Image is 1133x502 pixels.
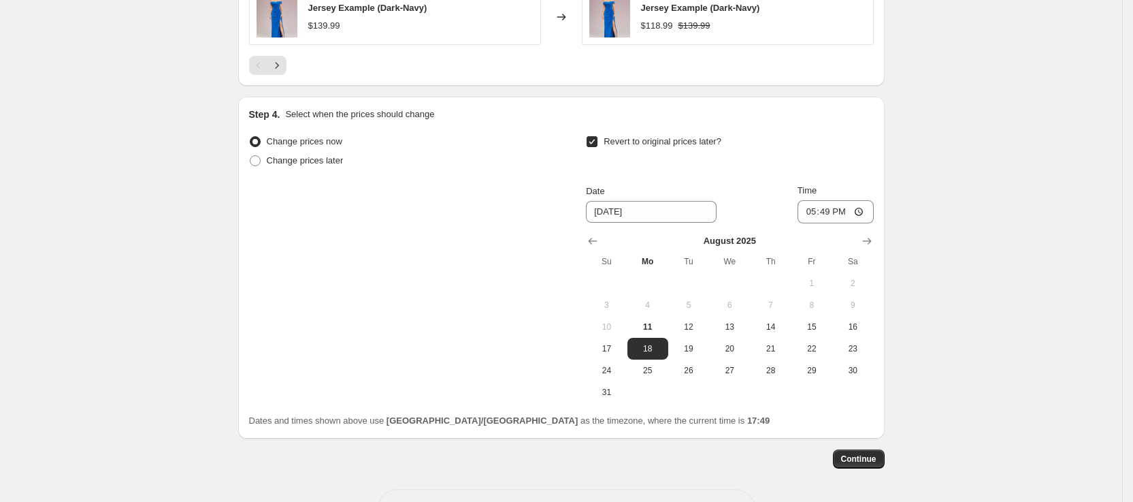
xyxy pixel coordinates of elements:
[750,251,791,272] th: Thursday
[709,294,750,316] button: Wednesday August 6 2025
[674,256,704,267] span: Tu
[668,316,709,338] button: Tuesday August 12 2025
[709,338,750,360] button: Wednesday August 20 2025
[797,365,827,376] span: 29
[755,300,785,311] span: 7
[750,316,791,338] button: Thursday August 14 2025
[668,294,709,316] button: Tuesday August 5 2025
[838,343,868,354] span: 23
[249,56,286,75] nav: Pagination
[791,338,832,360] button: Friday August 22 2025
[832,338,873,360] button: Saturday August 23 2025
[633,300,663,311] span: 4
[674,343,704,354] span: 19
[797,343,827,354] span: 22
[791,316,832,338] button: Friday August 15 2025
[633,256,663,267] span: Mo
[715,321,744,332] span: 13
[591,321,621,332] span: 10
[308,3,427,13] span: Jersey Example (Dark-Navy)
[586,186,604,196] span: Date
[841,454,876,465] span: Continue
[747,415,770,426] b: 17:49
[633,365,663,376] span: 25
[627,316,668,338] button: Today Monday August 11 2025
[709,251,750,272] th: Wednesday
[583,232,602,251] button: Show previous month, July 2025
[633,321,663,332] span: 11
[797,300,827,311] span: 8
[755,321,785,332] span: 14
[838,321,868,332] span: 16
[709,360,750,381] button: Wednesday August 27 2025
[838,300,868,311] span: 9
[750,360,791,381] button: Thursday August 28 2025
[249,415,770,426] span: Dates and times shown above use as the timezone, where the current time is
[755,343,785,354] span: 21
[832,272,873,294] button: Saturday August 2 2025
[627,251,668,272] th: Monday
[797,278,827,289] span: 1
[798,200,874,223] input: 12:00
[791,294,832,316] button: Friday August 8 2025
[678,19,710,33] strike: $139.99
[249,108,280,121] h2: Step 4.
[586,338,627,360] button: Sunday August 17 2025
[586,360,627,381] button: Sunday August 24 2025
[709,316,750,338] button: Wednesday August 13 2025
[586,201,717,223] input: 8/11/2025
[715,256,744,267] span: We
[838,256,868,267] span: Sa
[857,232,876,251] button: Show next month, September 2025
[791,251,832,272] th: Friday
[832,294,873,316] button: Saturday August 9 2025
[591,256,621,267] span: Su
[668,338,709,360] button: Tuesday August 19 2025
[674,321,704,332] span: 12
[833,450,885,469] button: Continue
[586,294,627,316] button: Sunday August 3 2025
[604,136,721,146] span: Revert to original prices later?
[838,278,868,289] span: 2
[267,155,344,166] span: Change prices later
[641,3,760,13] span: Jersey Example (Dark-Navy)
[715,300,744,311] span: 6
[791,360,832,381] button: Friday August 29 2025
[832,251,873,272] th: Saturday
[715,365,744,376] span: 27
[755,365,785,376] span: 28
[838,365,868,376] span: 30
[627,338,668,360] button: Monday August 18 2025
[591,365,621,376] span: 24
[668,251,709,272] th: Tuesday
[591,343,621,354] span: 17
[750,338,791,360] button: Thursday August 21 2025
[387,415,578,426] b: [GEOGRAPHIC_DATA]/[GEOGRAPHIC_DATA]
[641,19,673,33] div: $118.99
[797,256,827,267] span: Fr
[586,251,627,272] th: Sunday
[586,316,627,338] button: Sunday August 10 2025
[668,360,709,381] button: Tuesday August 26 2025
[791,272,832,294] button: Friday August 1 2025
[832,316,873,338] button: Saturday August 16 2025
[627,294,668,316] button: Monday August 4 2025
[715,343,744,354] span: 20
[674,365,704,376] span: 26
[285,108,434,121] p: Select when the prices should change
[798,185,817,195] span: Time
[797,321,827,332] span: 15
[267,136,342,146] span: Change prices now
[591,387,621,398] span: 31
[267,56,286,75] button: Next
[308,19,340,33] div: $139.99
[627,360,668,381] button: Monday August 25 2025
[586,381,627,403] button: Sunday August 31 2025
[591,300,621,311] span: 3
[755,256,785,267] span: Th
[674,300,704,311] span: 5
[750,294,791,316] button: Thursday August 7 2025
[832,360,873,381] button: Saturday August 30 2025
[633,343,663,354] span: 18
